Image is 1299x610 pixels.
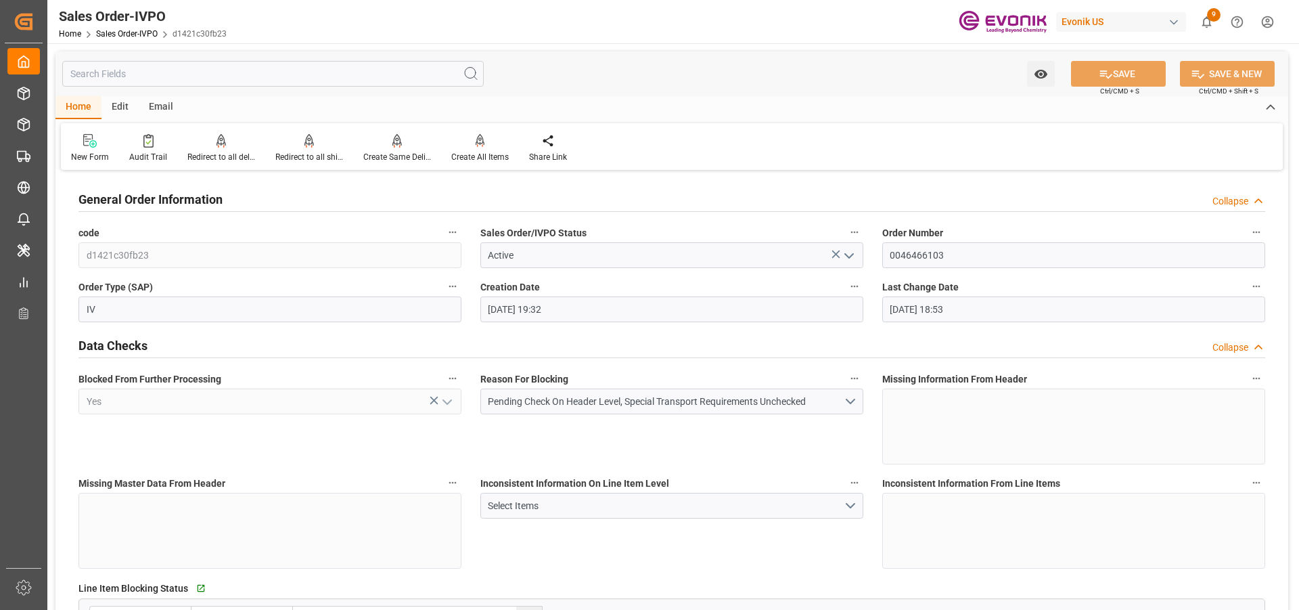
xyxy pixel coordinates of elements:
span: Last Change Date [882,280,959,295]
img: Evonik-brand-mark-Deep-Purple-RGB.jpeg_1700498283.jpeg [959,10,1047,34]
div: Evonik US [1056,12,1186,32]
div: Share Link [529,151,567,163]
div: New Form [71,151,109,163]
div: Create All Items [451,151,509,163]
button: Inconsistent Information On Line Item Level [846,474,863,492]
div: Home [55,96,101,119]
button: Missing Master Data From Header [444,474,461,492]
button: Evonik US [1056,9,1191,35]
span: Ctrl/CMD + Shift + S [1199,86,1258,96]
button: open menu [480,493,863,519]
span: Sales Order/IVPO Status [480,226,587,240]
div: Collapse [1212,194,1248,209]
button: open menu [838,245,858,266]
button: SAVE & NEW [1180,61,1275,87]
div: Collapse [1212,341,1248,355]
div: Redirect to all deliveries [187,151,255,163]
span: Missing Master Data From Header [78,477,225,491]
span: Blocked From Further Processing [78,372,221,387]
button: open menu [480,389,863,414]
button: show 9 new notifications [1191,7,1222,37]
h2: Data Checks [78,336,147,355]
button: open menu [1027,61,1055,87]
button: Inconsistent Information From Line Items [1248,474,1265,492]
div: Select Items [488,499,843,513]
button: Reason For Blocking [846,370,863,387]
button: Order Type (SAP) [444,278,461,295]
div: Audit Trail [129,151,167,163]
span: Missing Information From Header [882,372,1027,387]
button: Help Center [1222,7,1252,37]
h2: General Order Information [78,190,223,209]
div: Sales Order-IVPO [59,6,227,26]
div: Edit [101,96,139,119]
div: Pending Check On Header Level, Special Transport Requirements Unchecked [488,395,843,409]
button: open menu [436,391,456,412]
span: Creation Date [480,280,540,295]
span: Order Type (SAP) [78,280,153,295]
span: 9 [1207,8,1221,22]
a: Home [59,29,81,39]
span: Inconsistent Information On Line Item Level [480,477,669,491]
button: Blocked From Further Processing [444,370,461,387]
span: Order Number [882,226,943,240]
span: Ctrl/CMD + S [1100,86,1139,96]
span: Reason For Blocking [480,372,568,387]
div: Redirect to all shipments [275,151,343,163]
button: Missing Information From Header [1248,370,1265,387]
input: DD.MM.YYYY HH:MM [882,297,1265,322]
div: Create Same Delivery Date [363,151,431,163]
input: DD.MM.YYYY HH:MM [480,297,863,322]
button: code [444,223,461,241]
input: Search Fields [62,61,484,87]
a: Sales Order-IVPO [96,29,158,39]
span: Line Item Blocking Status [78,582,188,596]
button: SAVE [1071,61,1166,87]
button: Last Change Date [1248,278,1265,295]
button: Sales Order/IVPO Status [846,223,863,241]
button: Creation Date [846,278,863,295]
span: Inconsistent Information From Line Items [882,477,1060,491]
span: code [78,226,99,240]
button: Order Number [1248,223,1265,241]
div: Email [139,96,183,119]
